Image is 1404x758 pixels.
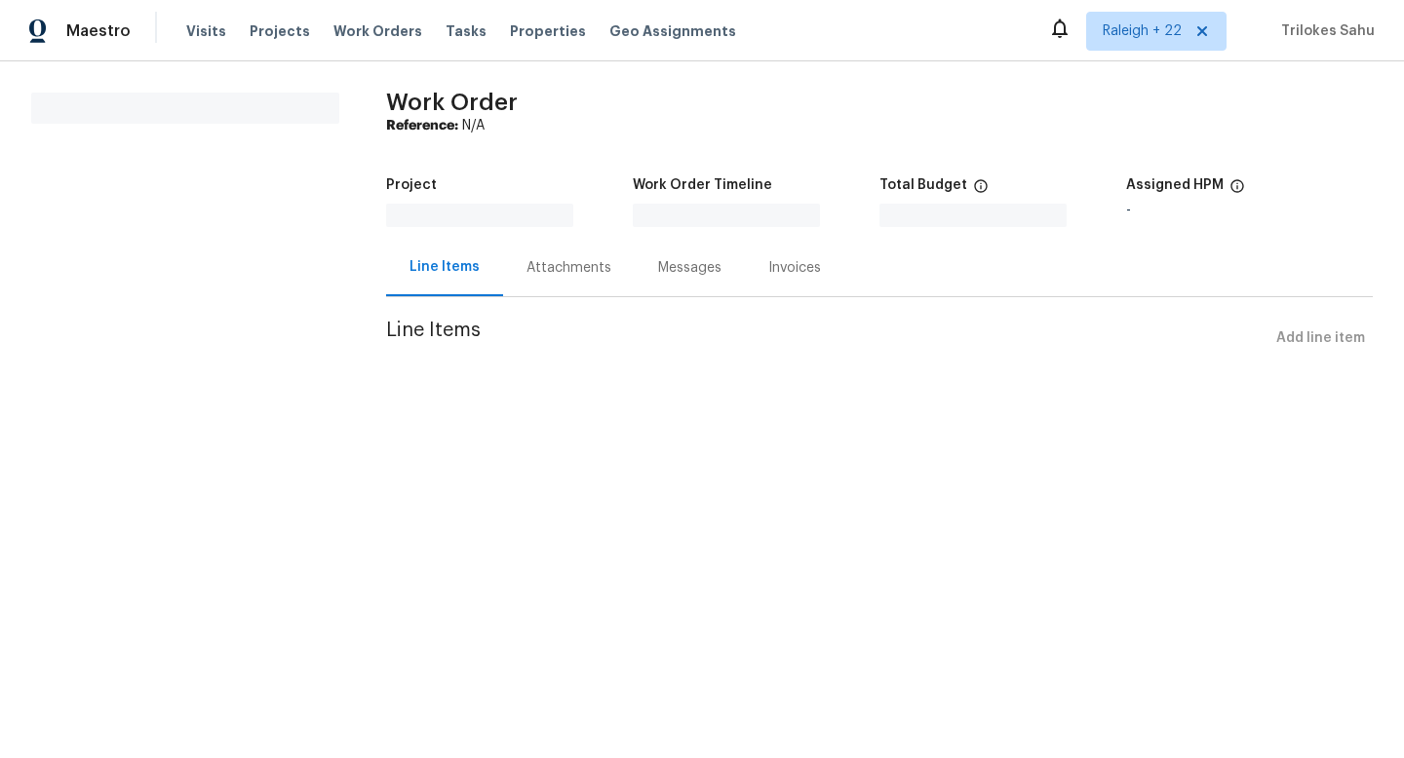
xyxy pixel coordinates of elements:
[386,119,458,133] b: Reference:
[768,258,821,278] div: Invoices
[973,178,989,204] span: The total cost of line items that have been proposed by Opendoor. This sum includes line items th...
[879,178,967,192] h5: Total Budget
[386,91,518,114] span: Work Order
[1273,21,1375,41] span: Trilokes Sahu
[250,21,310,41] span: Projects
[386,178,437,192] h5: Project
[510,21,586,41] span: Properties
[386,321,1268,357] span: Line Items
[658,258,721,278] div: Messages
[386,116,1373,135] div: N/A
[633,178,772,192] h5: Work Order Timeline
[186,21,226,41] span: Visits
[1229,178,1245,204] span: The hpm assigned to this work order.
[1103,21,1182,41] span: Raleigh + 22
[333,21,422,41] span: Work Orders
[409,257,480,277] div: Line Items
[526,258,611,278] div: Attachments
[1126,178,1224,192] h5: Assigned HPM
[446,24,487,38] span: Tasks
[1126,204,1373,217] div: -
[609,21,736,41] span: Geo Assignments
[66,21,131,41] span: Maestro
